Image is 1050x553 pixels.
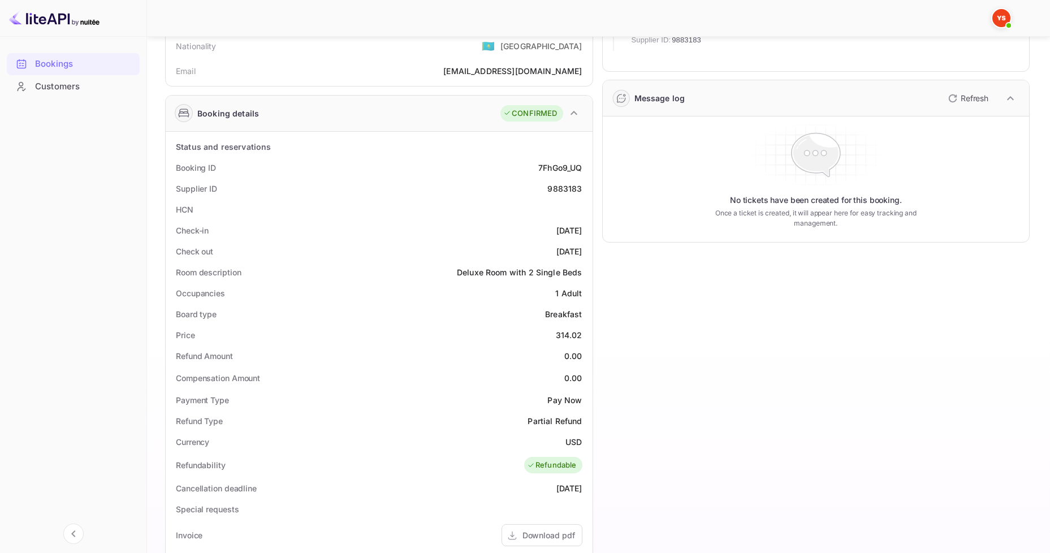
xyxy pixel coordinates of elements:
[197,107,259,119] div: Booking details
[176,162,216,174] div: Booking ID
[547,394,582,406] div: Pay Now
[35,80,134,93] div: Customers
[632,34,671,46] span: Supplier ID:
[176,394,229,406] div: Payment Type
[556,224,582,236] div: [DATE]
[7,76,140,98] div: Customers
[701,208,931,228] p: Once a ticket is created, it will appear here for easy tracking and management.
[176,329,195,341] div: Price
[176,141,271,153] div: Status and reservations
[176,529,202,541] div: Invoice
[176,436,209,448] div: Currency
[522,529,575,541] div: Download pdf
[176,459,226,471] div: Refundability
[545,308,582,320] div: Breakfast
[538,162,582,174] div: 7FhGo9_UQ
[35,58,134,71] div: Bookings
[547,183,582,195] div: 9883183
[941,89,993,107] button: Refresh
[7,53,140,74] a: Bookings
[482,36,495,56] span: United States
[672,34,701,46] span: 9883183
[634,92,685,104] div: Message log
[176,415,223,427] div: Refund Type
[176,350,233,362] div: Refund Amount
[503,108,557,119] div: CONFIRMED
[176,372,260,384] div: Compensation Amount
[176,287,225,299] div: Occupancies
[176,482,257,494] div: Cancellation deadline
[7,53,140,75] div: Bookings
[565,436,582,448] div: USD
[528,415,582,427] div: Partial Refund
[500,40,582,52] div: [GEOGRAPHIC_DATA]
[457,266,582,278] div: Deluxe Room with 2 Single Beds
[564,350,582,362] div: 0.00
[9,9,100,27] img: LiteAPI logo
[176,245,213,257] div: Check out
[992,9,1010,27] img: Yandex Support
[176,503,239,515] div: Special requests
[564,372,582,384] div: 0.00
[7,76,140,97] a: Customers
[176,266,241,278] div: Room description
[63,524,84,544] button: Collapse navigation
[527,460,577,471] div: Refundable
[961,92,988,104] p: Refresh
[176,224,209,236] div: Check-in
[556,245,582,257] div: [DATE]
[176,308,217,320] div: Board type
[176,65,196,77] div: Email
[730,195,902,206] p: No tickets have been created for this booking.
[443,65,582,77] div: [EMAIL_ADDRESS][DOMAIN_NAME]
[555,287,582,299] div: 1 Adult
[556,482,582,494] div: [DATE]
[176,183,217,195] div: Supplier ID
[556,329,582,341] div: 314.02
[176,204,193,215] div: HCN
[176,40,217,52] div: Nationality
